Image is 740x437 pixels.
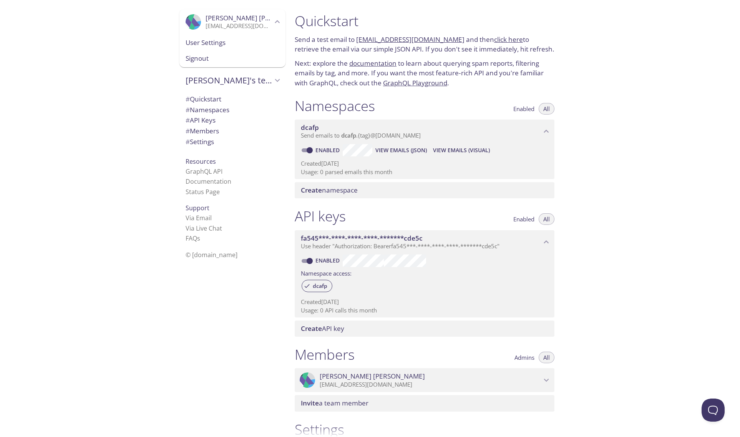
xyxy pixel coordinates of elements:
a: GraphQL API [186,167,222,176]
div: dcafp namespace [295,120,554,143]
p: Created [DATE] [301,298,548,306]
div: Amelia Dawson [295,368,554,392]
a: FAQ [186,234,200,243]
span: dcafp [308,282,332,289]
div: Namespaces [179,105,285,115]
span: Namespaces [186,105,229,114]
h1: Members [295,346,355,363]
span: Create [301,324,322,333]
span: [PERSON_NAME] [PERSON_NAME] [206,13,311,22]
p: Next: explore the to learn about querying spam reports, filtering emails by tag, and more. If you... [295,58,554,88]
h1: API keys [295,208,346,225]
p: Send a test email to and then to retrieve the email via our simple JSON API. If you don't see it ... [295,35,554,54]
span: Signout [186,53,279,63]
div: Create namespace [295,182,554,198]
div: Quickstart [179,94,285,105]
button: Admins [510,352,539,363]
p: [EMAIL_ADDRESS][DOMAIN_NAME] [320,381,541,389]
span: a team member [301,399,368,407]
div: Amelia's team [179,70,285,90]
div: Invite a team member [295,395,554,411]
div: Amelia Dawson [179,9,285,35]
span: [PERSON_NAME]'s team [186,75,272,86]
div: dcafp [302,280,332,292]
span: s [197,234,200,243]
span: API Keys [186,116,216,125]
p: [EMAIL_ADDRESS][DOMAIN_NAME] [206,22,272,30]
a: Enabled [314,146,343,154]
span: Create [301,186,322,194]
button: All [539,352,554,363]
a: Enabled [314,257,343,264]
span: Members [186,126,219,135]
iframe: Help Scout Beacon - Open [702,399,725,422]
span: View Emails (Visual) [433,146,490,155]
a: Status Page [186,188,220,196]
h1: Quickstart [295,12,554,30]
span: # [186,95,190,103]
span: # [186,105,190,114]
a: Via Live Chat [186,224,222,233]
span: # [186,137,190,146]
span: Settings [186,137,214,146]
span: Resources [186,157,216,166]
div: Members [179,126,285,136]
span: # [186,116,190,125]
p: Usage: 0 parsed emails this month [301,168,548,176]
div: API Keys [179,115,285,126]
h1: Namespaces [295,97,375,115]
button: All [539,213,554,225]
div: Signout [179,50,285,67]
a: [EMAIL_ADDRESS][DOMAIN_NAME] [356,35,465,44]
span: Support [186,204,209,212]
a: GraphQL Playground [383,78,447,87]
button: Enabled [509,103,539,115]
button: Enabled [509,213,539,225]
div: Team Settings [179,136,285,147]
div: User Settings [179,35,285,51]
span: # [186,126,190,135]
span: Send emails to . {tag} @[DOMAIN_NAME] [301,131,421,139]
button: All [539,103,554,115]
span: dcafp [301,123,319,132]
a: documentation [349,59,397,68]
label: Namespace access: [301,267,352,278]
p: Usage: 0 API calls this month [301,306,548,314]
span: [PERSON_NAME] [PERSON_NAME] [320,372,425,381]
div: Create API Key [295,321,554,337]
span: Quickstart [186,95,221,103]
span: dcafp [341,131,356,139]
a: Via Email [186,214,212,222]
span: View Emails (JSON) [375,146,427,155]
span: © [DOMAIN_NAME] [186,251,237,259]
p: Created [DATE] [301,160,548,168]
span: User Settings [186,38,279,48]
a: Documentation [186,177,231,186]
a: click here [494,35,523,44]
button: View Emails (Visual) [430,144,493,156]
span: Invite [301,399,319,407]
span: namespace [301,186,358,194]
button: View Emails (JSON) [372,144,430,156]
span: API key [301,324,344,333]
